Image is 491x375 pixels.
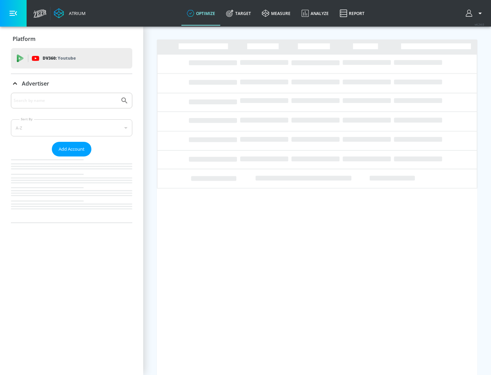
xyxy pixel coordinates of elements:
nav: list of Advertiser [11,156,132,223]
button: Add Account [52,142,91,156]
div: A-Z [11,119,132,136]
div: Advertiser [11,74,132,93]
span: Add Account [59,145,85,153]
p: Platform [13,35,35,43]
div: Platform [11,29,132,48]
p: DV360: [43,55,76,62]
a: optimize [181,1,221,26]
div: Advertiser [11,93,132,223]
label: Sort By [19,117,34,121]
a: Analyze [296,1,334,26]
p: Youtube [58,55,76,62]
a: Report [334,1,370,26]
a: Atrium [54,8,86,18]
span: v 4.24.0 [475,22,484,26]
div: Atrium [66,10,86,16]
div: DV360: Youtube [11,48,132,69]
a: measure [256,1,296,26]
input: Search by name [14,96,117,105]
p: Advertiser [22,80,49,87]
a: Target [221,1,256,26]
